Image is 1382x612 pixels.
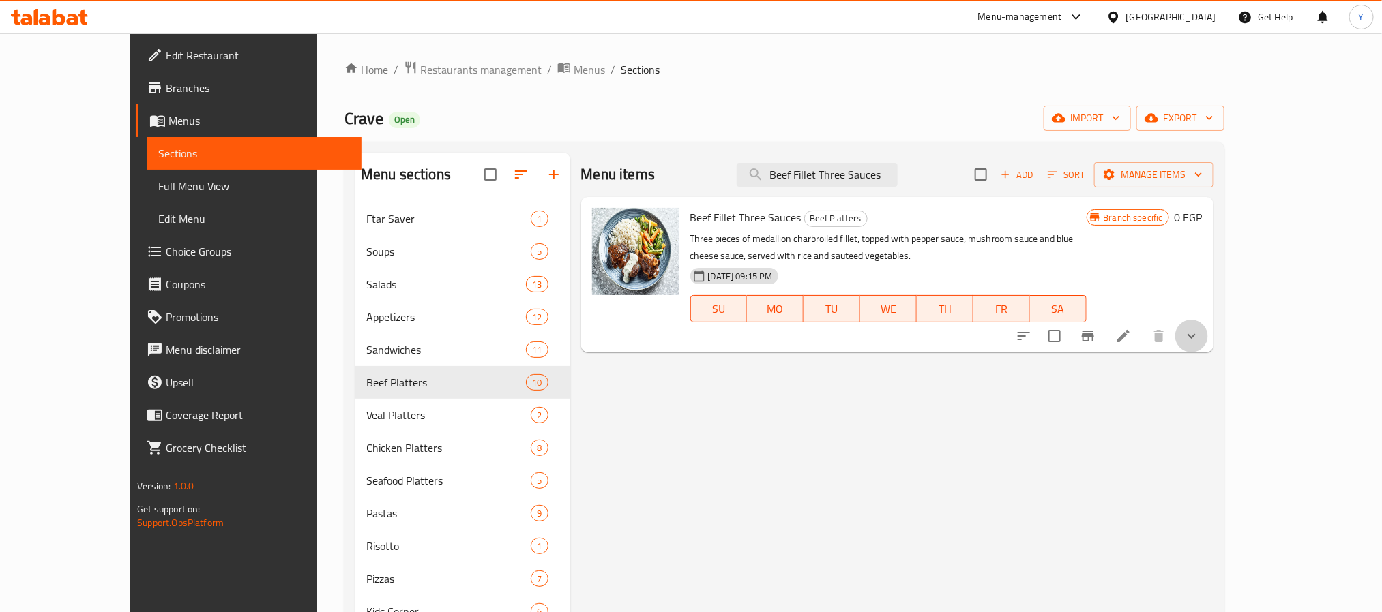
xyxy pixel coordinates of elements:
[809,299,855,319] span: TU
[136,235,361,268] a: Choice Groups
[527,311,547,324] span: 12
[366,211,531,227] span: Ftar Saver
[168,112,350,129] span: Menus
[967,160,995,189] span: Select section
[1183,328,1200,344] svg: Show Choices
[1048,167,1085,183] span: Sort
[531,540,547,553] span: 1
[526,309,548,325] div: items
[166,341,350,358] span: Menu disclaimer
[531,407,548,423] div: items
[147,170,361,202] a: Full Menu View
[136,104,361,137] a: Menus
[696,299,742,319] span: SU
[366,243,531,260] div: Soups
[136,366,361,399] a: Upsell
[137,477,171,495] span: Version:
[621,61,660,78] span: Sections
[136,431,361,464] a: Grocery Checklist
[147,137,361,170] a: Sections
[978,9,1062,25] div: Menu-management
[574,61,605,78] span: Menus
[136,399,361,431] a: Coverage Report
[922,299,968,319] span: TH
[581,164,656,185] h2: Menu items
[136,72,361,104] a: Branches
[1175,320,1208,352] button: show more
[979,299,1025,319] span: FR
[1035,299,1081,319] span: SA
[366,472,531,489] div: Seafood Platters
[531,243,548,260] div: items
[527,376,547,389] span: 10
[137,514,224,532] a: Support.OpsPlatform
[538,158,570,191] button: Add section
[158,178,350,194] span: Full Menu View
[366,570,531,587] span: Pizzas
[166,276,350,292] span: Coupons
[355,399,570,431] div: Veal Platters2
[355,235,570,268] div: Soups5
[344,103,383,134] span: Crave
[147,202,361,235] a: Edit Menu
[404,61,542,78] a: Restaurants management
[136,268,361,301] a: Coupons
[526,374,548,391] div: items
[703,270,778,283] span: [DATE] 09:15 PM
[1359,10,1364,25] span: Y
[366,276,526,292] span: Salads
[166,47,350,63] span: Edit Restaurant
[752,299,798,319] span: MO
[366,407,531,423] span: Veal Platters
[973,295,1030,322] button: FR
[999,167,1035,183] span: Add
[531,442,547,455] span: 8
[531,538,548,554] div: items
[366,505,531,521] span: Pastas
[1115,328,1132,344] a: Edit menu item
[136,39,361,72] a: Edit Restaurant
[1126,10,1216,25] div: [GEOGRAPHIC_DATA]
[866,299,911,319] span: WE
[531,572,547,585] span: 7
[366,538,531,554] div: Risotto
[355,268,570,301] div: Salads13
[366,374,526,391] div: Beef Platters
[526,276,548,292] div: items
[173,477,194,495] span: 1.0.0
[1136,106,1224,131] button: export
[917,295,973,322] button: TH
[166,407,350,423] span: Coverage Report
[505,158,538,191] span: Sort sections
[531,474,547,487] span: 5
[747,295,804,322] button: MO
[690,207,802,228] span: Beef Fillet Three Sauces
[166,309,350,325] span: Promotions
[1044,106,1131,131] button: import
[136,301,361,333] a: Promotions
[1094,162,1214,187] button: Manage items
[547,61,552,78] li: /
[1039,164,1094,185] span: Sort items
[557,61,605,78] a: Menus
[531,570,548,587] div: items
[1055,110,1120,127] span: import
[527,343,547,356] span: 11
[355,333,570,366] div: Sandwiches11
[366,440,531,456] div: Chicken Platters
[366,309,526,325] span: Appetizers
[1105,166,1203,183] span: Manage items
[366,341,526,358] span: Sandwiches
[1175,208,1203,227] h6: 0 EGP
[355,497,570,530] div: Pastas9
[592,208,679,295] img: Beef Fillet Three Sauces
[389,112,420,128] div: Open
[361,164,451,185] h2: Menu sections
[526,341,548,358] div: items
[166,440,350,456] span: Grocery Checklist
[420,61,542,78] span: Restaurants management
